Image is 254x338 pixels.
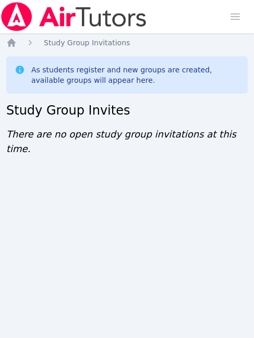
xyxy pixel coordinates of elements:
div: As students register and new groups are created, available groups will appear here. [31,65,239,85]
a: Study Group Invitations [44,37,130,48]
h2: Study Group Invites [6,102,248,119]
span: Study Group Invitations [44,39,130,47]
nav: Breadcrumb [6,37,248,48]
span: There are no open study group invitations at this time. [6,129,236,154]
